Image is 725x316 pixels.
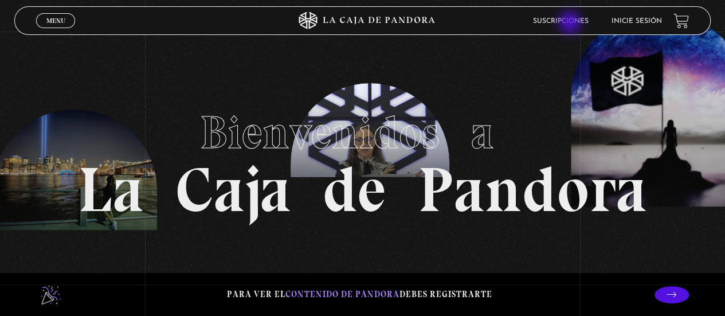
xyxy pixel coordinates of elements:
span: Menu [46,17,65,24]
a: Inicie sesión [612,18,662,25]
a: View your shopping cart [673,13,689,29]
h1: La Caja de Pandora [78,95,647,221]
p: Para ver el debes registrarte [227,287,492,302]
a: Suscripciones [533,18,589,25]
span: Cerrar [42,27,69,35]
span: Bienvenidos a [200,105,526,160]
span: contenido de Pandora [285,289,399,299]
